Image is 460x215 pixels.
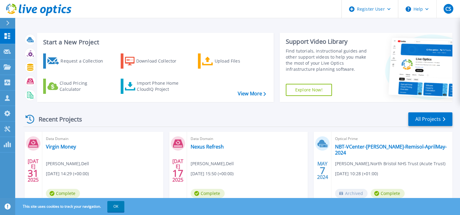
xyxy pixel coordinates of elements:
[46,160,89,167] span: [PERSON_NAME] , Dell
[191,144,224,150] a: Nexus Refresh
[286,48,372,72] div: Find tutorials, instructional guides and other support videos to help you make the most of your L...
[335,189,368,198] span: Archived
[136,55,185,67] div: Download Collector
[335,160,445,167] span: [PERSON_NAME] , North Bristol NHS Trust (Acute Trust)
[43,39,266,46] h3: Start a New Project
[191,189,225,198] span: Complete
[61,55,109,67] div: Request a Collection
[46,189,80,198] span: Complete
[46,170,89,177] span: [DATE] 14:29 (+00:00)
[121,53,188,69] a: Download Collector
[335,144,449,156] a: NBT-VCenter-[PERSON_NAME]-Remisol-AprilMay-2024
[43,53,111,69] a: Request a Collection
[107,201,124,212] button: OK
[286,84,332,96] a: Explore Now!
[28,171,39,176] span: 31
[320,168,325,173] span: 7
[137,80,184,92] div: Import Phone Home CloudIQ Project
[46,144,76,150] a: Virgin Money
[408,112,452,126] a: All Projects
[215,55,263,67] div: Upload Files
[172,159,184,182] div: [DATE] 2025
[46,135,160,142] span: Data Domain
[191,170,233,177] span: [DATE] 15:50 (+00:00)
[335,170,378,177] span: [DATE] 10:28 (+01:00)
[23,112,90,127] div: Recent Projects
[286,38,372,46] div: Support Video Library
[371,189,405,198] span: Complete
[43,79,111,94] a: Cloud Pricing Calculator
[317,159,328,182] div: MAY 2024
[191,160,234,167] span: [PERSON_NAME] , Dell
[445,6,451,11] span: CS
[335,135,449,142] span: Optical Prime
[191,135,304,142] span: Data Domain
[172,171,183,176] span: 17
[60,80,108,92] div: Cloud Pricing Calculator
[27,159,39,182] div: [DATE] 2025
[198,53,266,69] a: Upload Files
[17,201,124,212] span: This site uses cookies to track your navigation.
[238,91,266,97] a: View More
